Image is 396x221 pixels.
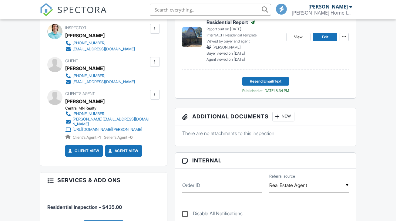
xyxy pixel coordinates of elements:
strong: 1 [99,135,101,140]
span: Residential Inspection - $435.00 [47,204,122,210]
a: [PERSON_NAME][EMAIL_ADDRESS][DOMAIN_NAME] [65,117,149,127]
h3: Additional Documents [175,108,356,125]
div: [PHONE_NUMBER] [72,73,106,78]
div: [EMAIL_ADDRESS][DOMAIN_NAME] [72,80,135,84]
div: Central MN Realty [65,106,153,111]
a: SPECTORA [40,8,107,21]
div: Northway Home Inspection [292,10,352,16]
img: The Best Home Inspection Software - Spectora [40,3,53,16]
input: Search everything... [150,4,271,16]
span: Client's Agent [65,91,95,96]
h3: Services & Add ons [40,172,167,188]
p: There are no attachments to this inspection. [182,130,349,137]
div: New [272,112,294,121]
div: [PHONE_NUMBER] [72,41,106,46]
label: Order ID [182,182,200,189]
a: Agent View [107,148,139,154]
div: [PERSON_NAME] [65,64,105,73]
label: Referral source [269,174,295,179]
div: [PERSON_NAME] [308,4,348,10]
a: [URL][DOMAIN_NAME][PERSON_NAME] [65,127,149,133]
a: [PHONE_NUMBER] [65,111,149,117]
span: Client [65,59,78,63]
div: [URL][DOMAIN_NAME][PERSON_NAME] [72,127,142,132]
label: Disable All Notifications [182,211,243,218]
a: [PHONE_NUMBER] [65,73,135,79]
div: [PERSON_NAME] [65,31,105,40]
span: SPECTORA [57,3,107,16]
h3: Internal [175,153,356,168]
a: Client View [67,148,99,154]
span: Seller's Agent - [104,135,133,140]
li: Service: Residential Inspection [47,193,160,215]
div: [EMAIL_ADDRESS][DOMAIN_NAME] [72,47,135,52]
a: [PHONE_NUMBER] [65,40,135,46]
a: [EMAIL_ADDRESS][DOMAIN_NAME] [65,46,135,52]
span: Client's Agent - [73,135,102,140]
span: Inspector [65,25,86,30]
a: [PERSON_NAME] [65,97,105,106]
a: [EMAIL_ADDRESS][DOMAIN_NAME] [65,79,135,85]
div: [PERSON_NAME][EMAIL_ADDRESS][DOMAIN_NAME] [72,117,149,127]
div: [PHONE_NUMBER] [72,111,106,116]
strong: 0 [130,135,133,140]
